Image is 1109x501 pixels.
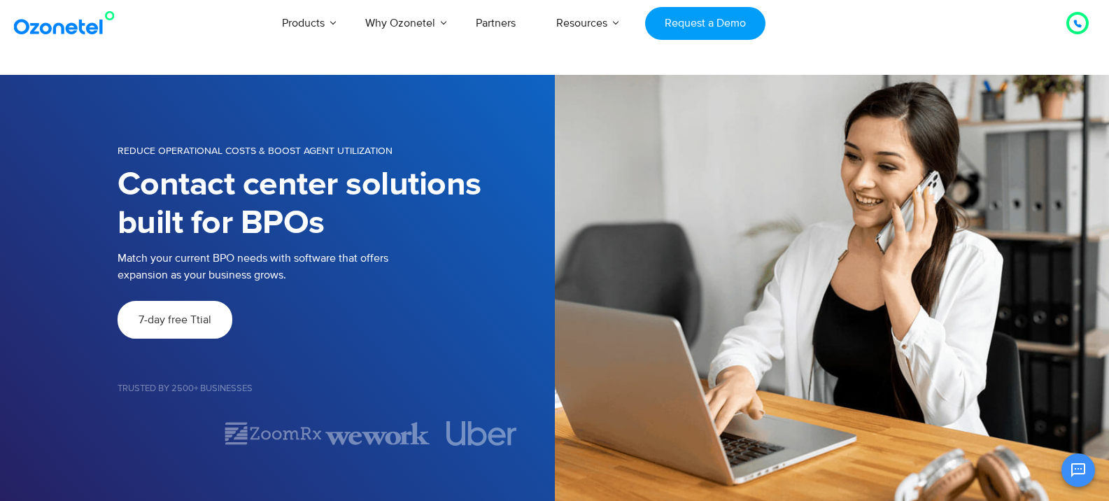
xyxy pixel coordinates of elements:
[118,301,232,339] a: 7-day free Ttial
[118,166,534,243] h1: Contact center solutions built for BPOs
[325,421,430,446] div: 3 of 7
[118,425,222,442] div: 1 of 7
[1061,453,1095,487] button: Open chat
[446,421,517,446] img: uber
[325,421,430,446] img: wework
[118,421,534,446] div: Image Carousel
[118,384,534,393] h5: Trusted by 2500+ Businesses
[221,421,325,446] div: 2 of 7
[645,7,765,40] a: Request a Demo
[223,421,323,446] img: zoomrx
[118,250,417,283] p: Match your current BPO needs with software that offers expansion as your business grows.
[118,145,393,157] span: Reduce operational costs & boost agent utilization
[139,314,211,325] span: 7-day free Ttial
[430,421,534,446] div: 4 of 7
